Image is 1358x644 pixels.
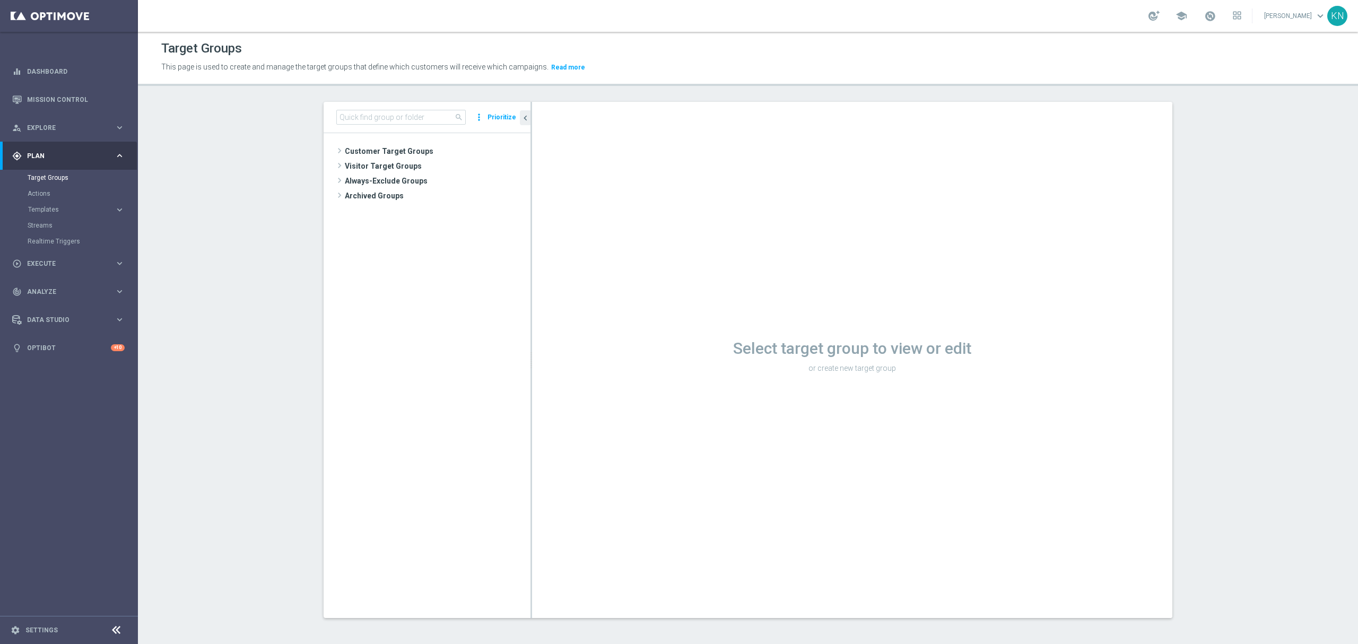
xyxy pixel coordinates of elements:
a: Settings [25,627,58,633]
div: Templates [28,202,137,217]
i: keyboard_arrow_right [115,286,125,297]
span: Analyze [27,289,115,295]
p: or create new target group [532,363,1172,373]
a: Streams [28,221,110,230]
div: Plan [12,151,115,161]
input: Quick find group or folder [336,110,466,125]
span: This page is used to create and manage the target groups that define which customers will receive... [161,63,549,71]
button: Read more [550,62,586,73]
span: Execute [27,260,115,267]
div: Explore [12,123,115,133]
button: Templates keyboard_arrow_right [28,205,125,214]
button: gps_fixed Plan keyboard_arrow_right [12,152,125,160]
span: Templates [28,206,104,213]
i: chevron_left [520,113,530,123]
span: Customer Target Groups [345,144,530,159]
i: more_vert [474,110,484,125]
span: Always-Exclude Groups [345,173,530,188]
span: Explore [27,125,115,131]
i: track_changes [12,287,22,297]
div: Actions [28,186,137,202]
div: Dashboard [12,57,125,85]
div: Analyze [12,287,115,297]
div: Target Groups [28,170,137,186]
div: Optibot [12,334,125,362]
a: Target Groups [28,173,110,182]
button: Mission Control [12,95,125,104]
a: Optibot [27,334,111,362]
button: play_circle_outline Execute keyboard_arrow_right [12,259,125,268]
div: +10 [111,344,125,351]
h1: Select target group to view or edit [532,339,1172,358]
button: person_search Explore keyboard_arrow_right [12,124,125,132]
button: track_changes Analyze keyboard_arrow_right [12,288,125,296]
div: Data Studio [12,315,115,325]
a: Dashboard [27,57,125,85]
div: Realtime Triggers [28,233,137,249]
i: person_search [12,123,22,133]
button: Prioritize [486,110,518,125]
i: lightbulb [12,343,22,353]
i: settings [11,625,20,635]
button: chevron_left [520,110,530,125]
button: lightbulb Optibot +10 [12,344,125,352]
a: Mission Control [27,85,125,114]
span: search [455,113,463,121]
a: Realtime Triggers [28,237,110,246]
div: KN [1327,6,1347,26]
span: keyboard_arrow_down [1315,10,1326,22]
span: Visitor Target Groups [345,159,530,173]
i: keyboard_arrow_right [115,123,125,133]
span: school [1176,10,1187,22]
div: Mission Control [12,85,125,114]
span: Plan [27,153,115,159]
div: Templates [28,206,115,213]
i: gps_fixed [12,151,22,161]
i: keyboard_arrow_right [115,315,125,325]
i: keyboard_arrow_right [115,205,125,215]
span: Archived Groups [345,188,530,203]
a: Actions [28,189,110,198]
i: keyboard_arrow_right [115,151,125,161]
i: keyboard_arrow_right [115,258,125,268]
i: equalizer [12,67,22,76]
a: [PERSON_NAME]keyboard_arrow_down [1263,8,1327,24]
h1: Target Groups [161,41,242,56]
button: equalizer Dashboard [12,67,125,76]
i: play_circle_outline [12,259,22,268]
div: Streams [28,217,137,233]
span: Data Studio [27,317,115,323]
button: Data Studio keyboard_arrow_right [12,316,125,324]
div: Execute [12,259,115,268]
